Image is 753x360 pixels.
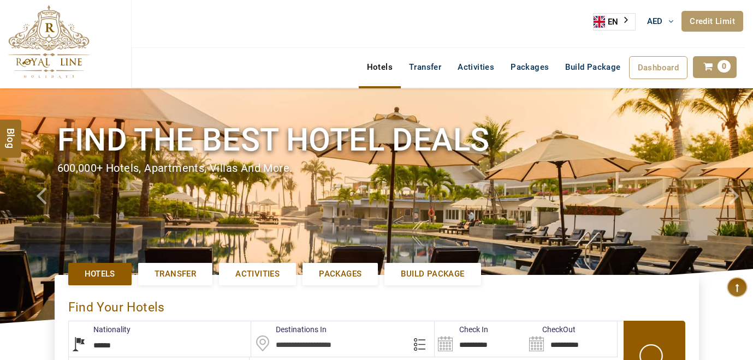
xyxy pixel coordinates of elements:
input: Search [435,321,526,357]
a: Hotels [68,263,132,285]
a: Build Package [384,263,481,285]
a: Credit Limit [681,11,743,32]
img: The Royal Line Holidays [8,5,90,79]
a: Activities [219,263,296,285]
div: Find Your Hotels [68,289,685,321]
label: Destinations In [251,324,327,335]
span: Activities [235,268,280,280]
a: Transfer [401,56,449,78]
label: CheckOut [526,324,576,335]
span: Build Package [401,268,464,280]
a: Packages [303,263,378,285]
a: Build Package [557,56,629,78]
span: Dashboard [638,63,679,73]
span: Packages [319,268,361,280]
a: Hotels [359,56,401,78]
span: Transfer [155,268,196,280]
span: AED [647,16,663,26]
a: 0 [693,56,737,78]
div: 600,000+ hotels, apartments, villas and more. [57,160,696,176]
h1: Find the best hotel deals [57,119,696,160]
a: Packages [502,56,557,78]
aside: Language selected: English [593,13,636,31]
input: Search [526,321,617,357]
a: EN [594,14,635,30]
div: Language [593,13,636,31]
a: Transfer [138,263,212,285]
a: Activities [449,56,502,78]
span: Hotels [85,268,115,280]
span: 0 [718,60,731,73]
label: Nationality [69,324,131,335]
label: Check In [435,324,488,335]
